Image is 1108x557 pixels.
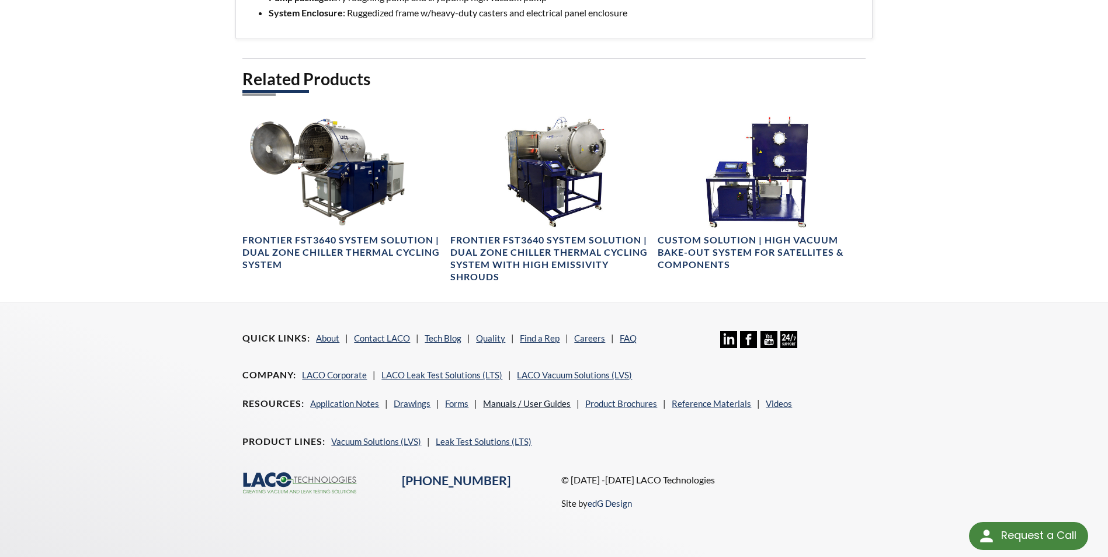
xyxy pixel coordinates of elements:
[1001,522,1076,549] div: Request a Call
[302,370,367,380] a: LACO Corporate
[331,436,421,447] a: Vacuum Solutions (LVS)
[354,333,410,343] a: Contact LACO
[780,331,797,348] img: 24/7 Support Icon
[766,398,792,409] a: Videos
[394,398,430,409] a: Drawings
[242,398,304,410] h4: Resources
[476,333,505,343] a: Quality
[242,436,325,448] h4: Product Lines
[658,116,858,271] a: High Vacuum Bake-Out System for Satellite Components, front viewCustom Solution | High Vacuum Bak...
[310,398,379,409] a: Application Notes
[316,333,339,343] a: About
[658,234,858,270] h4: Custom Solution | High Vacuum Bake-Out System for Satellites & Components
[561,496,632,510] p: Site by
[588,498,632,509] a: edG Design
[780,339,797,350] a: 24/7 Support
[242,116,443,271] a: Thermal Vacuum System for Spacecraft Imaging Testing, SS Chamber, angled viewFrontier FST3640 Sys...
[574,333,605,343] a: Careers
[561,472,866,488] p: © [DATE] -[DATE] LACO Technologies
[977,527,996,545] img: round button
[242,234,443,270] h4: Frontier FST3640 System Solution | Dual Zone Chiller Thermal Cycling System
[520,333,560,343] a: Find a Rep
[450,116,651,284] a: Space simulation thermal vacuum system for temperature cycling of satellite components, angled vi...
[242,68,865,90] h2: Related Products
[269,7,343,18] strong: System Enclosure
[242,332,310,344] h4: Quick Links
[450,234,651,283] h4: Frontier FST3640 System Solution | Dual Zone Chiller Thermal Cycling System with High Emissivity ...
[483,398,571,409] a: Manuals / User Guides
[269,5,862,20] li: : Ruggedized frame w/heavy-duty casters and electrical panel enclosure
[436,436,532,447] a: Leak Test Solutions (LTS)
[425,333,461,343] a: Tech Blog
[969,522,1088,550] div: Request a Call
[445,398,468,409] a: Forms
[242,369,296,381] h4: Company
[402,473,510,488] a: [PHONE_NUMBER]
[381,370,502,380] a: LACO Leak Test Solutions (LTS)
[517,370,632,380] a: LACO Vacuum Solutions (LVS)
[620,333,637,343] a: FAQ
[672,398,751,409] a: Reference Materials
[585,398,657,409] a: Product Brochures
